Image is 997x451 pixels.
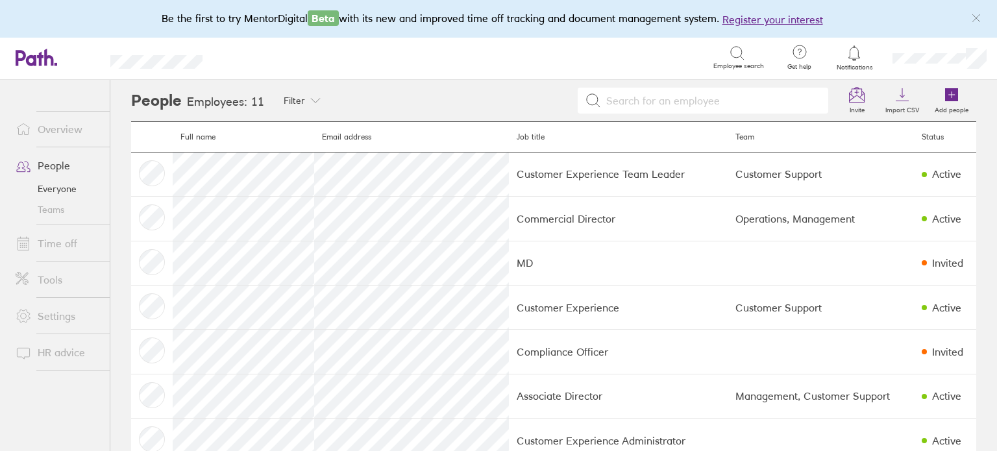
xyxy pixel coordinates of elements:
[778,63,820,71] span: Get help
[5,267,110,293] a: Tools
[932,302,961,313] div: Active
[836,80,878,121] a: Invite
[728,152,914,196] td: Customer Support
[5,303,110,329] a: Settings
[308,10,339,26] span: Beta
[509,286,728,330] td: Customer Experience
[509,152,728,196] td: Customer Experience Team Leader
[314,122,509,152] th: Email address
[842,103,872,114] label: Invite
[713,62,764,70] span: Employee search
[162,10,836,27] div: Be the first to try MentorDigital with its new and improved time off tracking and document manage...
[5,339,110,365] a: HR advice
[932,213,961,225] div: Active
[509,330,728,374] td: Compliance Officer
[509,197,728,241] td: Commercial Director
[914,122,976,152] th: Status
[833,44,876,71] a: Notifications
[5,178,110,199] a: Everyone
[131,80,182,121] h2: People
[728,122,914,152] th: Team
[932,346,963,358] div: Invited
[927,80,976,121] a: Add people
[932,435,961,446] div: Active
[5,116,110,142] a: Overview
[601,88,821,113] input: Search for an employee
[5,230,110,256] a: Time off
[878,80,927,121] a: Import CSV
[509,241,728,285] td: MD
[728,286,914,330] td: Customer Support
[833,64,876,71] span: Notifications
[173,122,314,152] th: Full name
[932,390,961,402] div: Active
[187,95,264,109] h3: Employees: 11
[728,374,914,418] td: Management, Customer Support
[284,95,305,106] span: Filter
[927,103,976,114] label: Add people
[932,168,961,180] div: Active
[722,12,823,27] button: Register your interest
[509,122,728,152] th: Job title
[728,197,914,241] td: Operations, Management
[238,51,271,63] div: Search
[509,374,728,418] td: Associate Director
[932,257,963,269] div: Invited
[5,152,110,178] a: People
[878,103,927,114] label: Import CSV
[5,199,110,220] a: Teams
